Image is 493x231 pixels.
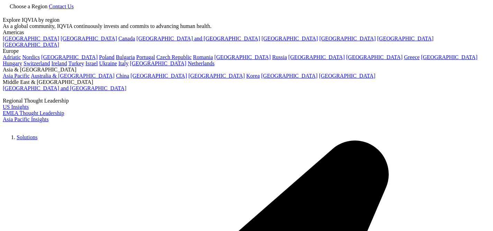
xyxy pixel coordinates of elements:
a: [GEOGRAPHIC_DATA] [130,60,186,66]
a: [GEOGRAPHIC_DATA] [377,36,433,41]
a: [GEOGRAPHIC_DATA] [41,54,98,60]
a: [GEOGRAPHIC_DATA] [421,54,477,60]
div: Americas [3,29,490,36]
a: Netherlands [188,60,214,66]
a: Ireland [51,60,67,66]
a: Australia & [GEOGRAPHIC_DATA] [31,73,115,79]
div: Europe [3,48,490,54]
a: [GEOGRAPHIC_DATA] [262,36,318,41]
div: As a global community, IQVIA continuously invests and commits to advancing human health. [3,23,490,29]
div: Middle East & [GEOGRAPHIC_DATA] [3,79,490,85]
a: [GEOGRAPHIC_DATA] [288,54,345,60]
div: Explore IQVIA by region [3,17,490,23]
a: Turkey [68,60,84,66]
a: Russia [272,54,287,60]
a: [GEOGRAPHIC_DATA] [3,36,59,41]
a: Contact Us [49,3,74,9]
div: Regional Thought Leadership [3,98,490,104]
a: Solutions [17,139,37,145]
a: Hungary [3,60,22,66]
a: [GEOGRAPHIC_DATA] [319,36,376,41]
a: Poland [99,54,114,60]
a: EMEA Thought Leadership [3,110,64,116]
a: Canada [118,36,135,41]
a: Italy [118,60,128,66]
a: Asia Pacific [3,73,30,79]
a: US Insights [3,104,29,110]
a: [GEOGRAPHIC_DATA] [346,54,403,60]
div: Asia & [GEOGRAPHIC_DATA] [3,67,490,73]
a: Ukraine [99,60,117,66]
a: [GEOGRAPHIC_DATA] [189,73,245,79]
a: Israel [85,60,98,66]
a: Korea [246,73,260,79]
a: [GEOGRAPHIC_DATA] and [GEOGRAPHIC_DATA] [136,36,260,41]
a: [GEOGRAPHIC_DATA] [3,42,59,48]
span: Choose a Region [10,3,47,9]
a: Switzerland [24,60,50,66]
a: China [116,73,129,79]
a: Nordics [22,54,40,60]
img: IQVIA Healthcare Information Technology and Pharma Clinical Research Company [3,123,58,133]
a: Czech Republic [156,54,192,60]
a: [GEOGRAPHIC_DATA] [214,54,271,60]
a: [GEOGRAPHIC_DATA] [261,73,318,79]
a: Portugal [136,54,155,60]
a: [GEOGRAPHIC_DATA] [319,73,375,79]
a: Adriatic [3,54,21,60]
a: [GEOGRAPHIC_DATA] [130,73,187,79]
a: [GEOGRAPHIC_DATA] [61,36,117,41]
a: Bulgaria [116,54,135,60]
a: Romania [193,54,213,60]
a: Greece [404,54,420,60]
a: Asia Pacific Insights [3,116,48,122]
a: [GEOGRAPHIC_DATA] and [GEOGRAPHIC_DATA] [3,85,126,91]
